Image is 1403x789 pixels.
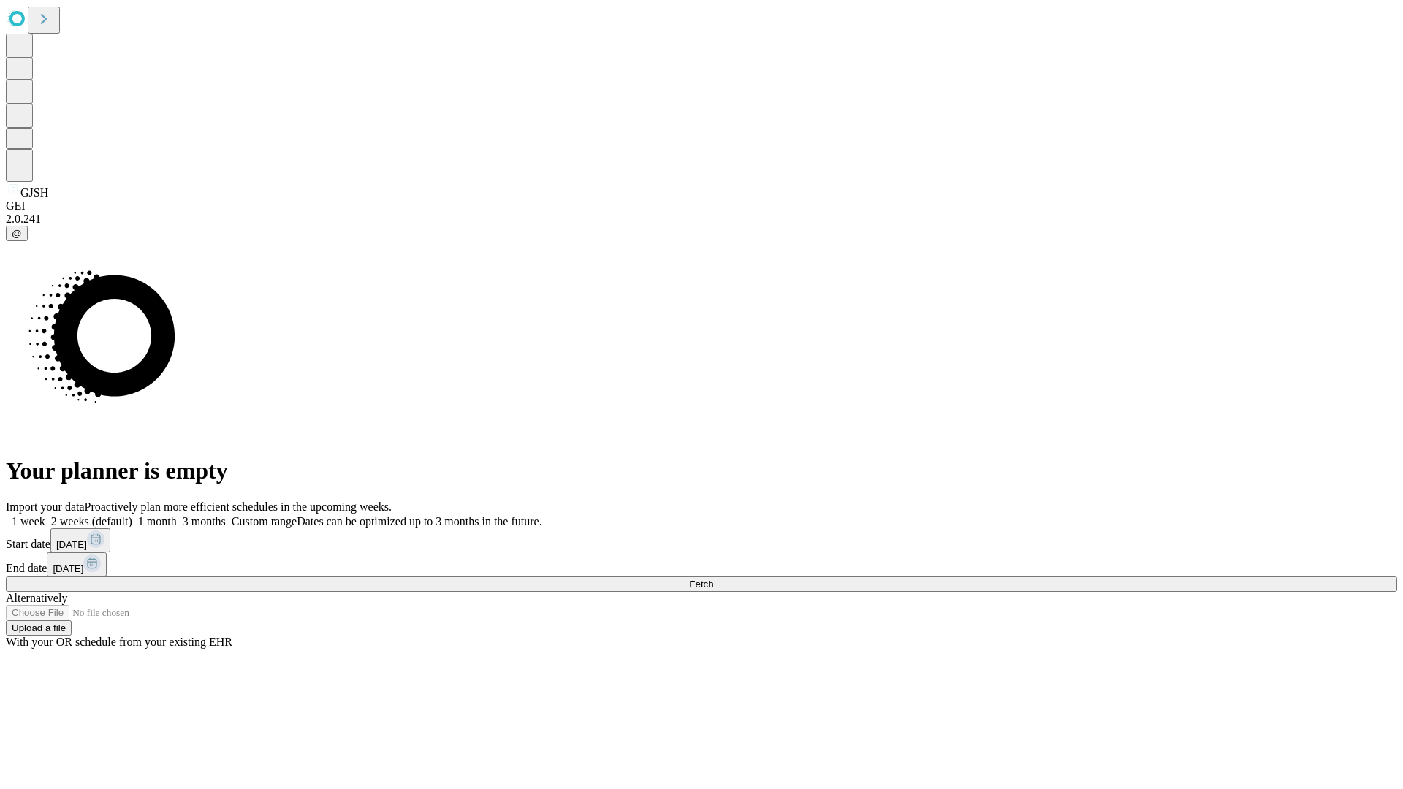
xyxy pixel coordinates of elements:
span: [DATE] [53,563,83,574]
span: Fetch [689,579,713,590]
button: [DATE] [50,528,110,552]
span: Proactively plan more efficient schedules in the upcoming weeks. [85,500,392,513]
span: Dates can be optimized up to 3 months in the future. [297,515,541,527]
span: Custom range [232,515,297,527]
span: 1 month [138,515,177,527]
span: Import your data [6,500,85,513]
span: With your OR schedule from your existing EHR [6,636,232,648]
div: End date [6,552,1397,576]
button: Upload a file [6,620,72,636]
span: [DATE] [56,539,87,550]
span: @ [12,228,22,239]
h1: Your planner is empty [6,457,1397,484]
div: Start date [6,528,1397,552]
span: 1 week [12,515,45,527]
span: GJSH [20,186,48,199]
button: Fetch [6,576,1397,592]
span: Alternatively [6,592,67,604]
button: @ [6,226,28,241]
div: 2.0.241 [6,213,1397,226]
div: GEI [6,199,1397,213]
span: 3 months [183,515,226,527]
button: [DATE] [47,552,107,576]
span: 2 weeks (default) [51,515,132,527]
